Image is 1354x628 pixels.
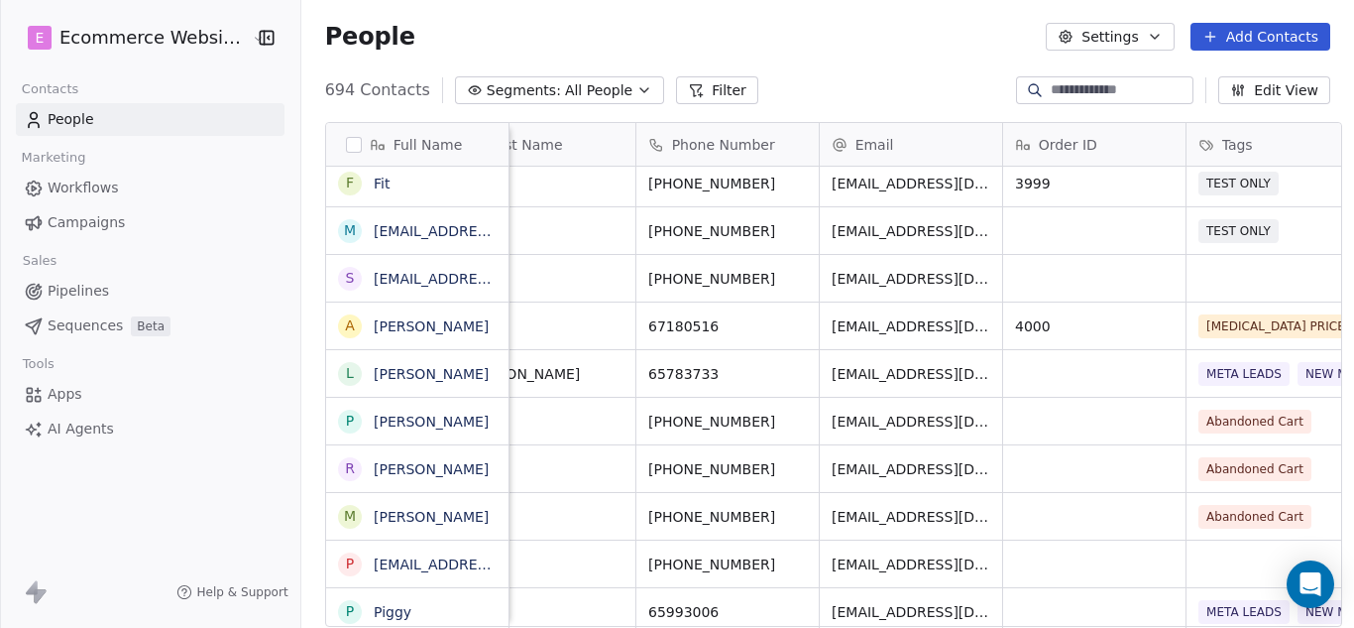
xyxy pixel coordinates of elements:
span: [EMAIL_ADDRESS][DOMAIN_NAME] [832,269,990,289]
span: Abandoned Cart [1198,457,1311,481]
a: Apps [16,378,284,411]
span: Order ID [1039,135,1097,155]
span: Contacts [13,74,87,104]
span: 65783733 [648,364,807,384]
button: Filter [676,76,758,104]
a: [EMAIL_ADDRESS][DOMAIN_NAME] [374,557,617,572]
a: People [16,103,284,136]
button: Edit View [1218,76,1330,104]
span: Yin [465,412,623,432]
a: Piggy [374,604,411,620]
span: People [325,22,415,52]
div: M [344,506,356,527]
span: Beta [131,316,170,336]
div: Last Name [453,123,635,166]
span: [PHONE_NUMBER] [648,555,807,574]
span: AI Agents [48,419,114,440]
div: Open Intercom Messenger [1287,561,1334,608]
span: [EMAIL_ADDRESS][DOMAIN_NAME] [832,316,990,336]
div: m [344,220,356,241]
div: Phone Number [636,123,819,166]
span: 3999 [1015,174,1174,193]
span: [EMAIL_ADDRESS][DOMAIN_NAME] [832,555,990,574]
span: [PHONE_NUMBER] [648,174,807,193]
span: Piggy [465,602,623,622]
span: [PERSON_NAME] [465,364,623,384]
span: [EMAIL_ADDRESS][DOMAIN_NAME] [832,602,990,622]
div: R [345,458,355,479]
span: Workflows [48,178,119,198]
div: A [345,315,355,336]
div: Order ID [1003,123,1185,166]
a: [PERSON_NAME] [374,318,489,334]
span: 67180516 [648,316,807,336]
span: Segments: [487,80,561,101]
a: Fit [374,176,390,191]
span: Email [855,135,894,155]
a: [PERSON_NAME] [374,461,489,477]
span: Hung [465,316,623,336]
span: Marketing [13,143,94,173]
span: Abandoned Cart [1198,505,1311,529]
button: Settings [1046,23,1174,51]
span: TEST ONLY [1198,219,1279,243]
div: grid [326,167,509,628]
span: Pipelines [48,281,109,302]
span: Apps [48,384,82,405]
span: Full Name [394,135,463,155]
span: [EMAIL_ADDRESS][DOMAIN_NAME] [832,459,990,479]
span: Sequences [48,315,123,336]
div: s [345,268,354,289]
span: Tags [1222,135,1253,155]
button: Add Contacts [1190,23,1330,51]
span: Abandoned Cart [1198,410,1311,434]
div: P [345,601,353,622]
span: E [36,28,45,48]
span: Campaigns [48,212,125,233]
a: [PERSON_NAME] [374,414,489,430]
div: P [345,411,353,432]
span: All People [565,80,632,101]
button: EEcommerce Website Builder [24,21,238,55]
span: 4000 [1015,316,1174,336]
a: Workflows [16,172,284,204]
span: META LEADS [1198,362,1290,386]
span: Tools [14,349,62,379]
a: SequencesBeta [16,310,284,342]
span: [EMAIL_ADDRESS][DOMAIN_NAME] [832,174,990,193]
span: [EMAIL_ADDRESS][DOMAIN_NAME] [832,507,990,527]
span: Sales [14,246,65,276]
div: Email [820,123,1002,166]
span: TEST ONLY [1198,172,1279,195]
div: F [346,173,354,193]
span: [EMAIL_ADDRESS][DOMAIN_NAME] [832,412,990,432]
span: 694 Contacts [325,78,430,102]
span: [PHONE_NUMBER] [648,412,807,432]
span: 65993006 [648,602,807,622]
a: [PERSON_NAME] [374,509,489,525]
a: [EMAIL_ADDRESS][DOMAIN_NAME] [374,223,617,239]
a: [EMAIL_ADDRESS][DOMAIN_NAME] [374,271,617,287]
span: Last Name [489,135,563,155]
span: [PHONE_NUMBER] [648,221,807,241]
span: Phone Number [672,135,775,155]
span: People [48,109,94,130]
span: [EMAIL_ADDRESS][DOMAIN_NAME] [832,221,990,241]
span: [MEDICAL_DATA] PRICE [1198,314,1353,338]
span: [PHONE_NUMBER] [648,269,807,289]
span: Help & Support [196,584,287,600]
div: p [345,554,353,574]
span: META LEADS [1198,600,1290,624]
span: [EMAIL_ADDRESS][DOMAIN_NAME] [832,364,990,384]
a: Help & Support [176,584,287,600]
span: [PHONE_NUMBER] [648,507,807,527]
a: Campaigns [16,206,284,239]
a: Pipelines [16,275,284,308]
a: [PERSON_NAME] [374,366,489,382]
div: L [346,363,354,384]
span: [PHONE_NUMBER] [648,459,807,479]
div: Full Name [326,123,508,166]
span: Ecommerce Website Builder [59,25,247,51]
a: AI Agents [16,413,284,445]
